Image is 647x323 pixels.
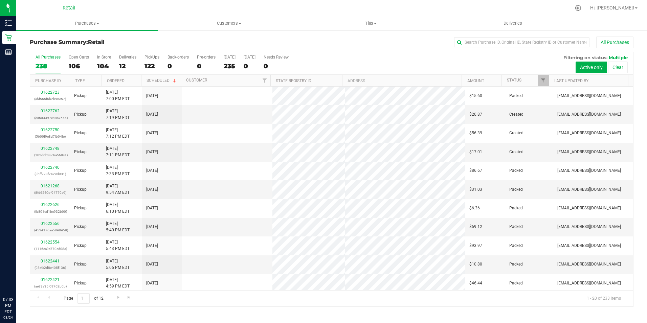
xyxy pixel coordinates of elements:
p: (abf565f6b2b96e57) [34,96,66,102]
iframe: Resource center [7,269,27,289]
span: Packed [509,186,523,193]
span: $46.44 [469,280,482,286]
div: Deliveries [119,55,136,60]
a: State Registry ID [276,78,311,83]
span: [DATE] 6:10 PM EDT [106,202,130,214]
a: 01622723 [41,90,60,95]
span: $17.01 [469,149,482,155]
span: Pickup [74,93,87,99]
span: [DATE] [146,224,158,230]
span: Packed [509,93,523,99]
span: [EMAIL_ADDRESS][DOMAIN_NAME] [557,149,621,155]
span: [DATE] 7:19 PM EDT [106,108,130,121]
div: 0 [244,62,255,70]
span: [DATE] 5:43 PM EDT [106,239,130,252]
span: Pickup [74,224,87,230]
div: All Purchases [36,55,61,60]
th: Address [342,75,462,87]
a: Deliveries [442,16,584,30]
span: $10.80 [469,261,482,268]
span: [EMAIL_ADDRESS][DOMAIN_NAME] [557,205,621,211]
a: 01622441 [41,259,60,263]
div: 0 [264,62,289,70]
a: Tills [300,16,442,30]
span: [EMAIL_ADDRESS][DOMAIN_NAME] [557,93,621,99]
div: 122 [144,62,159,70]
div: 0 [197,62,216,70]
a: 01622762 [41,109,60,113]
div: Back-orders [168,55,189,60]
div: In Store [97,55,111,60]
span: Pickup [74,205,87,211]
span: Page of 12 [58,293,109,304]
p: (8bff998f2429d931) [34,171,66,177]
input: 1 [77,293,90,304]
span: [DATE] 4:59 PM EDT [106,277,130,290]
div: Needs Review [264,55,289,60]
button: Clear [608,62,628,73]
span: $20.87 [469,111,482,118]
span: [EMAIL_ADDRESS][DOMAIN_NAME] [557,167,621,174]
span: Packed [509,243,523,249]
span: [DATE] [146,149,158,155]
button: All Purchases [596,37,633,48]
a: 01622554 [41,240,60,245]
p: (fb801ed1bc932b00) [34,208,66,215]
a: Purchases [16,16,158,30]
a: Ordered [107,78,125,83]
span: Retail [88,39,105,45]
span: [DATE] [146,261,158,268]
span: Packed [509,167,523,174]
span: Retail [63,5,75,11]
a: 01622740 [41,165,60,170]
span: [DATE] [146,205,158,211]
p: (8fd6540df94779a9) [34,189,66,196]
span: Packed [509,224,523,230]
span: $6.36 [469,205,480,211]
span: [DATE] 7:12 PM EDT [106,127,130,140]
div: Pre-orders [197,55,216,60]
span: Packed [509,205,523,211]
h3: Purchase Summary: [30,39,231,45]
p: 07:33 PM EDT [3,297,13,315]
span: Filtering on status: [563,55,607,60]
span: [EMAIL_ADDRESS][DOMAIN_NAME] [557,130,621,136]
a: 01622748 [41,146,60,151]
p: 08/24 [3,315,13,320]
p: (08cfa2d8e405f136) [34,264,66,271]
div: Open Carts [69,55,89,60]
span: $93.97 [469,243,482,249]
span: [DATE] [146,186,158,193]
span: [DATE] [146,243,158,249]
span: [DATE] 7:00 PM EDT [106,89,130,102]
a: Customers [158,16,300,30]
span: Deliveries [494,20,531,26]
a: Filter [538,75,549,86]
div: [DATE] [244,55,255,60]
span: Multiple [609,55,628,60]
span: [EMAIL_ADDRESS][DOMAIN_NAME] [557,261,621,268]
div: 12 [119,62,136,70]
span: $86.67 [469,167,482,174]
a: Customer [186,78,207,83]
span: [DATE] [146,130,158,136]
span: [DATE] 5:40 PM EDT [106,221,130,233]
a: Last Updated By [554,78,588,83]
span: Customers [158,20,299,26]
button: Active only [576,62,607,73]
p: (4534176aa5848459) [34,227,66,233]
span: [EMAIL_ADDRESS][DOMAIN_NAME] [557,111,621,118]
span: [DATE] 9:54 AM EDT [106,183,130,196]
span: [EMAIL_ADDRESS][DOMAIN_NAME] [557,186,621,193]
span: Created [509,111,523,118]
span: [DATE] [146,111,158,118]
a: Filter [259,75,270,86]
div: 238 [36,62,61,70]
a: Go to the last page [124,293,134,302]
p: (1116ca9c770cd08a) [34,246,66,252]
span: Pickup [74,280,87,286]
div: Manage settings [574,5,582,11]
span: [DATE] [146,93,158,99]
p: (5600f9e8d7fb04fe) [34,133,66,140]
span: Pickup [74,186,87,193]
